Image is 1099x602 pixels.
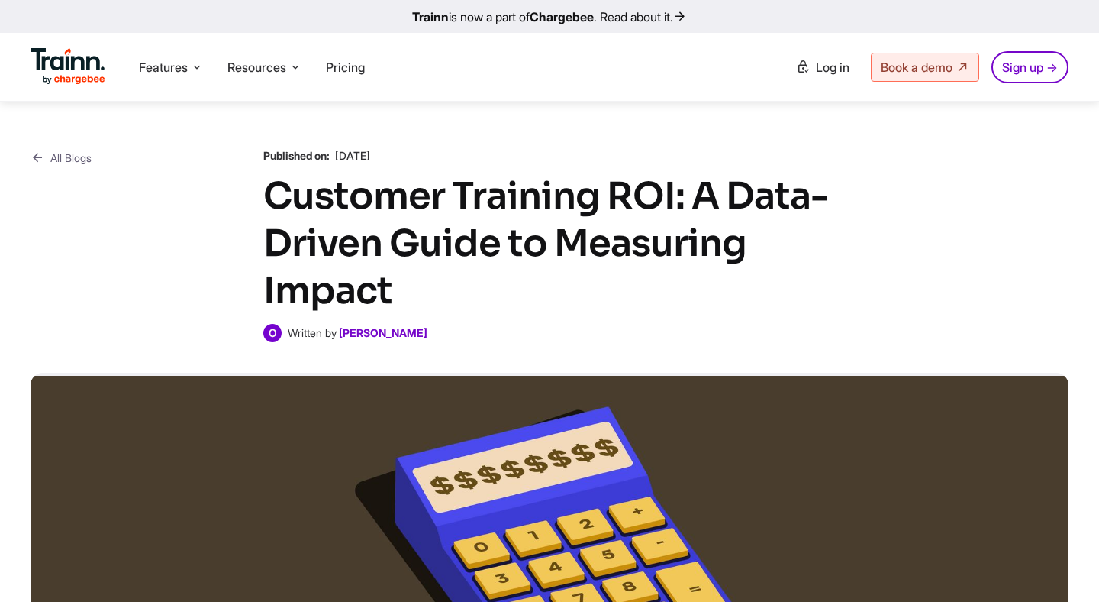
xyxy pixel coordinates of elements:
span: Written by [288,326,337,339]
span: [DATE] [335,149,370,162]
span: Log in [816,60,849,75]
b: Chargebee [530,9,594,24]
a: [PERSON_NAME] [339,326,427,339]
a: Book a demo [871,53,979,82]
a: All Blogs [31,148,92,167]
h1: Customer Training ROI: A Data-Driven Guide to Measuring Impact [263,173,836,315]
b: Published on: [263,149,330,162]
a: Sign up → [991,51,1068,83]
span: Book a demo [881,60,952,75]
span: Resources [227,59,286,76]
a: Log in [787,53,859,81]
img: Trainn Logo [31,48,105,85]
a: Pricing [326,60,365,75]
iframe: Chat Widget [1023,529,1099,602]
b: Trainn [412,9,449,24]
span: Features [139,59,188,76]
span: O [263,324,282,342]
